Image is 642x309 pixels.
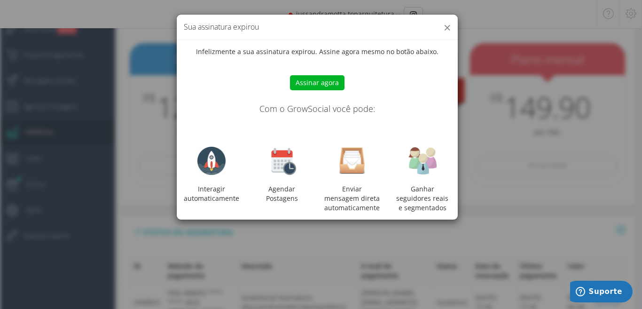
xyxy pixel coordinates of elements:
div: Agendar Postagens [247,147,317,203]
h4: Com o GrowSocial você pode: [184,104,451,114]
div: Interagir automaticamente [177,147,247,203]
iframe: Abre um widget para que você possa encontrar mais informações [570,281,633,304]
img: users.png [408,147,437,175]
img: rocket-128.png [197,147,226,175]
img: inbox.png [338,147,366,175]
button: Assinar agora [290,75,344,90]
img: calendar-clock-128.png [268,147,296,175]
div: Enviar mensagem direta automaticamente [317,147,388,213]
h4: Sua assinatura expirou [184,22,451,32]
button: × [444,21,451,34]
div: Ganhar seguidores reais e segmentados [387,184,458,213]
div: Infelizmente a sua assinatura expirou. Assine agora mesmo no botão abaixo. [177,47,458,213]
